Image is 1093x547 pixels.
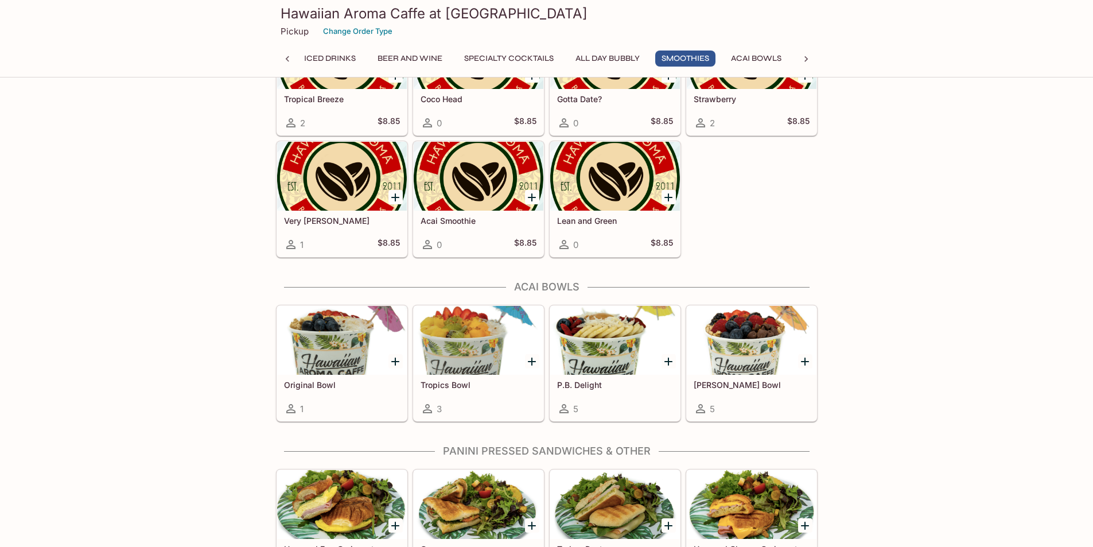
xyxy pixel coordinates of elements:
[281,26,309,37] p: Pickup
[277,141,407,257] a: Very [PERSON_NAME]1$8.85
[378,238,400,251] h5: $8.85
[414,20,543,89] div: Coco Head
[277,142,407,211] div: Very Berry
[550,306,680,375] div: P.B. Delight
[284,94,400,104] h5: Tropical Breeze
[525,518,539,533] button: Add Caprese
[686,20,817,135] a: Strawberry2$8.85
[550,305,680,421] a: P.B. Delight5
[277,470,407,539] div: Ham and Egg Croissant
[725,51,788,67] button: Acai Bowls
[277,305,407,421] a: Original Bowl1
[371,51,449,67] button: Beer and Wine
[550,20,680,135] a: Gotta Date?0$8.85
[569,51,646,67] button: All Day Bubbly
[557,380,673,390] h5: P.B. Delight
[798,354,812,368] button: Add Berry Bowl
[514,238,536,251] h5: $8.85
[458,51,560,67] button: Specialty Cocktails
[514,116,536,130] h5: $8.85
[525,354,539,368] button: Add Tropics Bowl
[378,116,400,130] h5: $8.85
[300,404,304,414] span: 1
[318,22,398,40] button: Change Order Type
[300,118,305,129] span: 2
[573,404,578,414] span: 5
[437,404,442,414] span: 3
[686,305,817,421] a: [PERSON_NAME] Bowl5
[710,118,715,129] span: 2
[414,142,543,211] div: Acai Smoothie
[277,20,407,89] div: Tropical Breeze
[300,239,304,250] span: 1
[276,281,818,293] h4: Acai Bowls
[421,94,536,104] h5: Coco Head
[284,380,400,390] h5: Original Bowl
[413,305,544,421] a: Tropics Bowl3
[388,190,403,204] button: Add Very Berry
[421,216,536,226] h5: Acai Smoothie
[787,116,810,130] h5: $8.85
[550,142,680,211] div: Lean and Green
[687,306,816,375] div: Berry Bowl
[651,238,673,251] h5: $8.85
[281,5,813,22] h3: Hawaiian Aroma Caffe at [GEOGRAPHIC_DATA]
[421,380,536,390] h5: Tropics Bowl
[557,216,673,226] h5: Lean and Green
[284,216,400,226] h5: Very [PERSON_NAME]
[573,239,578,250] span: 0
[557,94,673,104] h5: Gotta Date?
[277,306,407,375] div: Original Bowl
[525,190,539,204] button: Add Acai Smoothie
[662,354,676,368] button: Add P.B. Delight
[277,20,407,135] a: Tropical Breeze2$8.85
[437,239,442,250] span: 0
[550,20,680,89] div: Gotta Date?
[573,118,578,129] span: 0
[662,190,676,204] button: Add Lean and Green
[651,116,673,130] h5: $8.85
[662,518,676,533] button: Add Turkey Pesto
[687,470,816,539] div: Ham and Cheese Croissant
[413,141,544,257] a: Acai Smoothie0$8.85
[550,141,680,257] a: Lean and Green0$8.85
[694,94,810,104] h5: Strawberry
[388,518,403,533] button: Add Ham and Egg Croissant
[710,404,715,414] span: 5
[414,470,543,539] div: Caprese
[550,470,680,539] div: Turkey Pesto
[276,445,818,457] h4: Panini Pressed Sandwiches & Other
[694,380,810,390] h5: [PERSON_NAME] Bowl
[437,118,442,129] span: 0
[655,51,715,67] button: smoothies
[413,20,544,135] a: Coco Head0$8.85
[687,20,816,89] div: Strawberry
[414,306,543,375] div: Tropics Bowl
[298,51,362,67] button: Iced Drinks
[388,354,403,368] button: Add Original Bowl
[798,518,812,533] button: Add Ham and Cheese Croissant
